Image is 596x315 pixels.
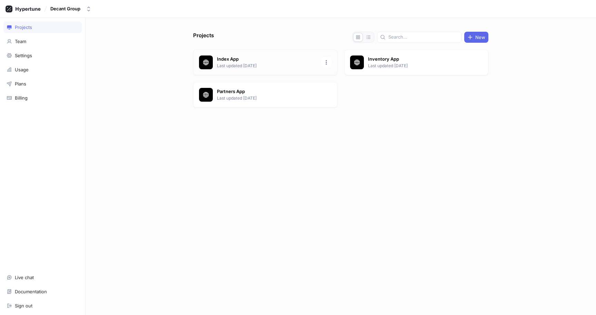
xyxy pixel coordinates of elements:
div: Usage [15,67,29,72]
div: Sign out [15,303,32,308]
div: Settings [15,53,32,58]
span: New [475,35,485,39]
p: Last updated [DATE] [217,63,317,69]
button: New [464,32,488,43]
input: Search... [388,34,458,41]
a: Team [3,35,82,47]
a: Plans [3,78,82,90]
div: Billing [15,95,28,101]
button: Decant Group [48,3,94,14]
div: Plans [15,81,26,87]
div: Documentation [15,289,47,294]
p: Index App [217,56,317,63]
p: Last updated [DATE] [217,95,317,101]
a: Usage [3,64,82,75]
div: Team [15,39,26,44]
a: Documentation [3,286,82,297]
div: Decant Group [50,6,80,12]
a: Projects [3,21,82,33]
p: Inventory App [368,56,468,63]
a: Billing [3,92,82,104]
div: Live chat [15,275,34,280]
p: Projects [193,32,214,43]
div: Projects [15,24,32,30]
p: Last updated [DATE] [368,63,468,69]
p: Partners App [217,88,317,95]
a: Settings [3,50,82,61]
